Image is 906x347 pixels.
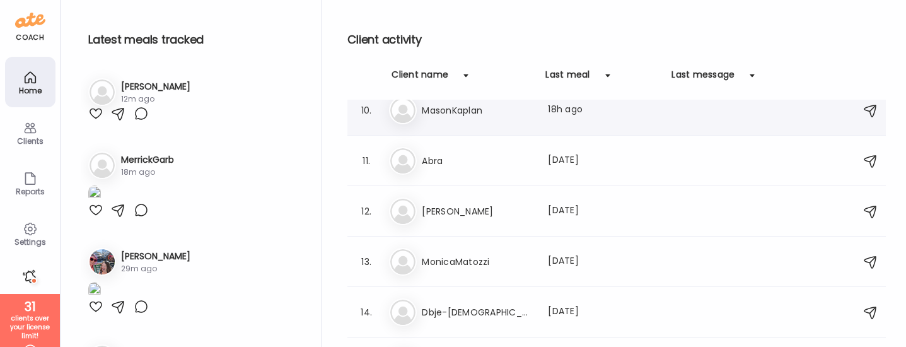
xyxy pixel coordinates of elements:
[347,30,886,49] h2: Client activity
[390,300,415,325] img: bg-avatar-default.svg
[4,314,55,341] div: clients over your license limit!
[121,167,174,178] div: 18m ago
[121,153,174,167] h3: MerrickGarb
[16,32,44,43] div: coach
[121,93,190,105] div: 12m ago
[359,204,374,219] div: 12.
[390,148,415,173] img: bg-avatar-default.svg
[90,249,115,274] img: avatars%2F3P8s6xp35MOd6eiaJFjzVI6K6R22
[90,79,115,105] img: bg-avatar-default.svg
[121,250,190,263] h3: [PERSON_NAME]
[422,103,533,118] h3: MasonKaplan
[121,263,190,274] div: 29m ago
[671,68,735,88] div: Last message
[8,238,53,246] div: Settings
[359,305,374,320] div: 14.
[90,153,115,178] img: bg-avatar-default.svg
[359,254,374,269] div: 13.
[15,10,45,30] img: ate
[121,80,190,93] h3: [PERSON_NAME]
[548,254,659,269] div: [DATE]
[392,68,448,88] div: Client name
[422,153,533,168] h3: Abra
[8,86,53,95] div: Home
[548,305,659,320] div: [DATE]
[545,68,589,88] div: Last meal
[88,30,301,49] h2: Latest meals tracked
[8,187,53,196] div: Reports
[548,153,659,168] div: [DATE]
[359,153,374,168] div: 11.
[4,299,55,314] div: 31
[8,137,53,145] div: Clients
[390,98,415,123] img: bg-avatar-default.svg
[548,103,659,118] div: 18h ago
[88,282,101,299] img: images%2F3P8s6xp35MOd6eiaJFjzVI6K6R22%2FPih4nNqtw1hy5EsvCUVL%2F6ihsRdqApW8h8NJHiaNP_1080
[88,185,101,203] img: images%2FuClcIKOTnDcnFkO6MYeCD7EVc453%2FnQF1xgNMmErWWrJi0ORY%2FdV8KtgfxGQBY51mxp6do_1080
[390,199,415,224] img: bg-avatar-default.svg
[359,103,374,118] div: 10.
[422,254,533,269] h3: MonicaMatozzi
[422,305,533,320] h3: Dbje-[DEMOGRAPHIC_DATA]
[548,204,659,219] div: [DATE]
[390,249,415,274] img: bg-avatar-default.svg
[422,204,533,219] h3: [PERSON_NAME]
